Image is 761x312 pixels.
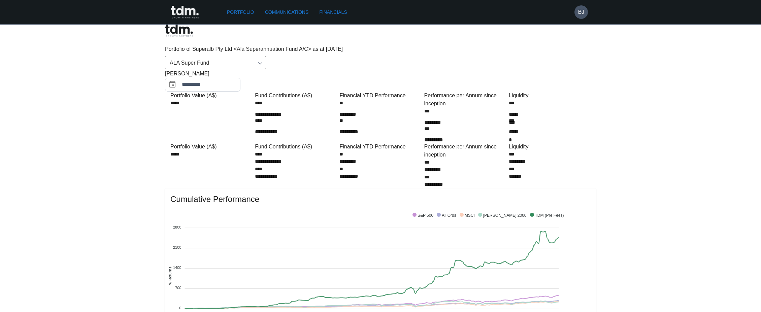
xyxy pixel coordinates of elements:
a: Portfolio [224,6,257,19]
div: Portfolio Value (A$) [170,92,252,100]
tspan: 1400 [173,266,181,270]
div: Performance per Annum since inception [424,92,506,108]
div: Fund Contributions (A$) [255,143,337,151]
text: % Returns [168,267,172,285]
div: Liquidity [509,92,591,100]
div: Portfolio Value (A$) [170,143,252,151]
button: Choose date, selected date is Jul 31, 2025 [166,78,179,91]
div: Financial YTD Performance [339,92,421,100]
div: Liquidity [509,143,591,151]
button: BJ [574,5,588,19]
span: MSCI [460,213,475,218]
div: Fund Contributions (A$) [255,92,337,100]
span: TDM (Pre Fees) [530,213,564,218]
span: S&P 500 [412,213,433,218]
tspan: 2800 [173,225,181,229]
span: Cumulative Performance [170,194,591,205]
a: Financials [317,6,350,19]
span: [PERSON_NAME] [165,70,209,78]
p: Portfolio of Superalb Pty Ltd <Ala Superannuation Fund A/C> as at [DATE] [165,45,596,53]
div: Financial YTD Performance [339,143,421,151]
a: Communications [262,6,311,19]
tspan: 700 [175,286,181,290]
h6: BJ [578,8,585,16]
tspan: 2100 [173,245,181,249]
span: All Ords [437,213,456,218]
div: Performance per Annum since inception [424,143,506,159]
div: ALA Super Fund [165,56,266,69]
tspan: 0 [179,306,181,310]
span: [PERSON_NAME] 2000 [478,213,527,218]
